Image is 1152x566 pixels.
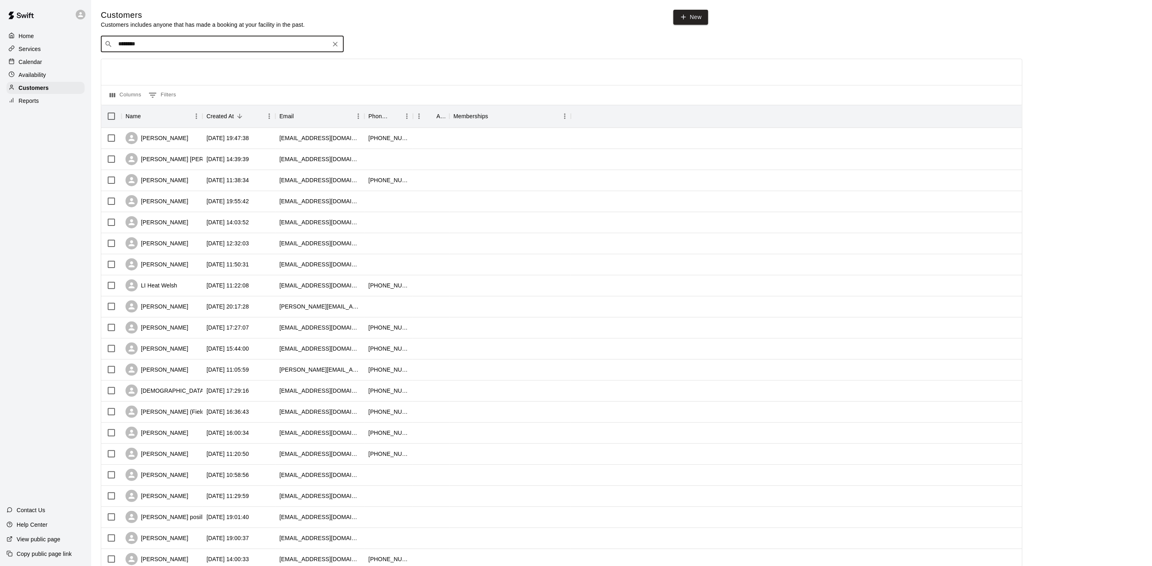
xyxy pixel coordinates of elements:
[279,492,360,500] div: jamrok55@gmail.com
[207,387,249,395] div: 2025-09-02 17:29:16
[368,134,409,142] div: +15162723398
[390,111,401,122] button: Sort
[126,279,177,292] div: LI Heat Welsh
[279,176,360,184] div: bobbybones60@verizon.net
[207,345,249,353] div: 2025-09-03 15:44:00
[279,260,360,268] div: sj_alfano@icloud.com
[368,555,409,563] div: +15163807797
[207,105,234,128] div: Created At
[19,84,49,92] p: Customers
[330,38,341,50] button: Clear
[101,36,344,52] div: Search customers by name or email
[279,281,360,289] div: stefaniewelsh9@gmail.com
[17,521,47,529] p: Help Center
[126,195,188,207] div: [PERSON_NAME]
[294,111,305,122] button: Sort
[207,218,249,226] div: 2025-09-07 14:03:52
[279,471,360,479] div: everapril9@yahoo.com
[454,105,488,128] div: Memberships
[121,105,202,128] div: Name
[368,366,409,374] div: +16318752200
[19,58,42,66] p: Calendar
[6,30,85,42] a: Home
[275,105,364,128] div: Email
[126,237,188,249] div: [PERSON_NAME]
[207,555,249,563] div: 2025-08-29 14:00:33
[279,239,360,247] div: leslieme@gmail.com
[279,155,360,163] div: rimlercarol@gmail.com
[141,111,152,122] button: Sort
[207,408,249,416] div: 2025-09-02 16:36:43
[126,132,188,144] div: [PERSON_NAME]
[126,490,188,502] div: [PERSON_NAME]
[368,450,409,458] div: +16319548515
[6,95,85,107] a: Reports
[202,105,275,128] div: Created At
[126,216,188,228] div: [PERSON_NAME]
[279,408,360,416] div: longislandallstarz@gmail.com
[126,553,188,565] div: [PERSON_NAME]
[279,387,360,395] div: gobbi2016@gmail.com
[126,258,188,270] div: [PERSON_NAME]
[279,345,360,353] div: ritadomato26@gmail.com
[147,89,178,102] button: Show filters
[207,176,249,184] div: 2025-09-08 11:38:34
[413,110,425,122] button: Menu
[559,110,571,122] button: Menu
[279,429,360,437] div: ketzlick8@gmail.com
[368,281,409,289] div: +15165517462
[6,43,85,55] a: Services
[207,134,249,142] div: 2025-09-08 19:47:38
[437,105,445,128] div: Age
[279,218,360,226] div: catcherkeeperllc@gmail.com
[207,534,249,542] div: 2025-08-29 19:00:37
[6,82,85,94] a: Customers
[368,387,409,395] div: +16312356047
[207,260,249,268] div: 2025-09-07 11:50:31
[449,105,571,128] div: Memberships
[108,89,143,102] button: Select columns
[207,323,249,332] div: 2025-09-04 17:27:07
[425,111,437,122] button: Sort
[279,555,360,563] div: matt6112002@gmail.com
[279,302,360,311] div: james.carlo2027@gmail.com
[279,534,360,542] div: caligurirobert@gmail.com
[19,97,39,105] p: Reports
[17,506,45,514] p: Contact Us
[19,45,41,53] p: Services
[207,513,249,521] div: 2025-08-29 19:01:40
[126,343,188,355] div: [PERSON_NAME]
[190,110,202,122] button: Menu
[207,197,249,205] div: 2025-09-07 19:55:42
[368,176,409,184] div: +15166558230
[126,448,188,460] div: [PERSON_NAME]
[207,492,249,500] div: 2025-08-31 11:29:59
[368,323,409,332] div: +15168171211
[207,155,249,163] div: 2025-09-08 14:39:39
[413,105,449,128] div: Age
[6,69,85,81] a: Availability
[488,111,500,122] button: Sort
[207,281,249,289] div: 2025-09-05 11:22:08
[207,302,249,311] div: 2025-09-04 20:17:28
[6,56,85,68] a: Calendar
[279,197,360,205] div: micahelkbrooks76@gmail.com
[207,471,249,479] div: 2025-09-01 10:58:56
[19,32,34,40] p: Home
[368,429,409,437] div: +16314567045
[126,427,188,439] div: [PERSON_NAME]
[126,364,188,376] div: [PERSON_NAME]
[207,239,249,247] div: 2025-09-07 12:32:03
[126,532,188,544] div: [PERSON_NAME]
[126,511,209,523] div: [PERSON_NAME] posillicl
[279,450,360,458] div: brittneywebb6@gmail.com
[126,321,188,334] div: [PERSON_NAME]
[126,105,141,128] div: Name
[234,111,245,122] button: Sort
[207,429,249,437] div: 2025-09-02 16:00:34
